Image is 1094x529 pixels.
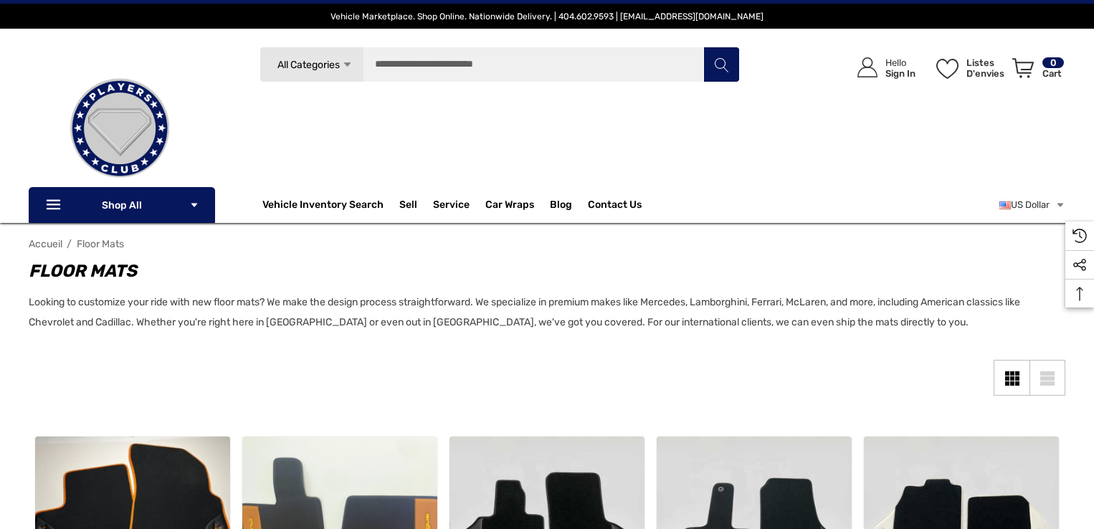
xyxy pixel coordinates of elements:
a: Blog [550,199,572,214]
a: Contact Us [588,199,642,214]
a: List View [1029,360,1065,396]
span: All Categories [277,59,340,71]
svg: Review Your Cart [1012,58,1034,78]
span: Car Wraps [485,199,534,214]
svg: Social Media [1072,258,1087,272]
a: Grid View [994,360,1029,396]
h1: Floor Mats [29,258,1051,284]
nav: Breadcrumb [29,232,1065,257]
span: Vehicle Marketplace. Shop Online. Nationwide Delivery. | 404.602.9593 | [EMAIL_ADDRESS][DOMAIN_NAME] [330,11,764,22]
button: Rechercher [703,47,739,82]
span: Sell [399,199,417,214]
a: Floor Mats [77,238,124,250]
svg: Recently Viewed [1072,229,1087,243]
svg: Icon Arrow Down [189,200,199,210]
p: Sign In [885,68,915,79]
a: Accueil [29,238,62,250]
a: All Categories Icon Arrow Down Icon Arrow Up [260,47,363,82]
a: Service [433,199,470,214]
a: Sélectionnez la devise : USD [999,191,1065,219]
a: Car Wraps [485,191,550,219]
p: Shop All [29,187,215,223]
svg: Icon Arrow Down [342,59,353,70]
svg: Icon User Account [857,57,877,77]
p: Listes d'envies [966,57,1004,79]
svg: Icon Line [44,197,66,214]
a: Listes d'envies Listes d'envies [930,43,1006,92]
a: Sell [399,191,433,219]
p: Looking to customize your ride with new floor mats? We make the design process straightforward. W... [29,292,1051,333]
a: Panier avec 0 article [1006,43,1065,99]
svg: Top [1065,287,1094,301]
img: Players Club | Cars For Sale [48,57,191,200]
svg: Listes d'envies [936,59,959,79]
a: Vehicle Inventory Search [262,199,384,214]
p: 0 [1042,57,1064,68]
a: Se connecter [841,43,923,92]
p: Cart [1042,68,1064,79]
p: Hello [885,57,915,68]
